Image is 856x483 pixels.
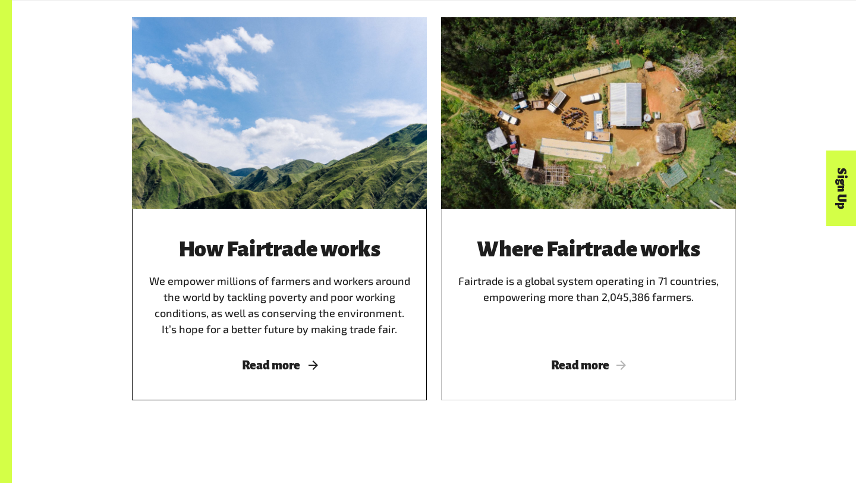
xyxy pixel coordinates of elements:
[146,237,413,261] h3: How Fairtrade works
[146,237,413,337] div: We empower millions of farmers and workers around the world by tackling poverty and poor working ...
[455,359,722,372] span: Read more
[455,237,722,337] div: Fairtrade is a global system operating in 71 countries, empowering more than 2,045,386 farmers.
[132,17,427,400] a: How Fairtrade worksWe empower millions of farmers and workers around the world by tackling povert...
[441,17,736,400] a: Where Fairtrade worksFairtrade is a global system operating in 71 countries, empowering more than...
[455,237,722,261] h3: Where Fairtrade works
[146,359,413,372] span: Read more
